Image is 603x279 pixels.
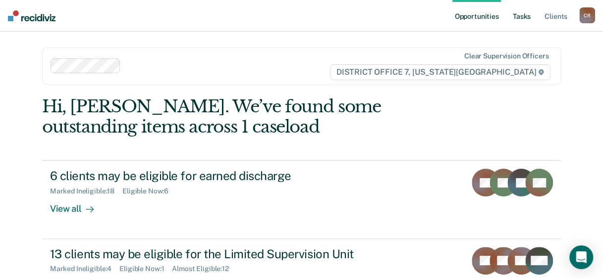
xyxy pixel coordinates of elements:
[122,187,176,195] div: Eligible Now : 6
[172,265,237,273] div: Almost Eligible : 12
[464,52,548,60] div: Clear supervision officers
[8,10,55,21] img: Recidiviz
[569,245,593,269] div: Open Intercom Messenger
[330,64,550,80] span: DISTRICT OFFICE 7, [US_STATE][GEOGRAPHIC_DATA]
[50,247,398,261] div: 13 clients may be eligible for the Limited Supervision Unit
[579,7,595,23] div: C R
[50,169,398,183] div: 6 clients may be eligible for earned discharge
[42,160,561,238] a: 6 clients may be eligible for earned dischargeMarked Ineligible:18Eligible Now:6View all
[50,187,122,195] div: Marked Ineligible : 18
[42,96,457,137] div: Hi, [PERSON_NAME]. We’ve found some outstanding items across 1 caseload
[50,265,119,273] div: Marked Ineligible : 4
[579,7,595,23] button: CR
[119,265,172,273] div: Eligible Now : 1
[50,195,106,215] div: View all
